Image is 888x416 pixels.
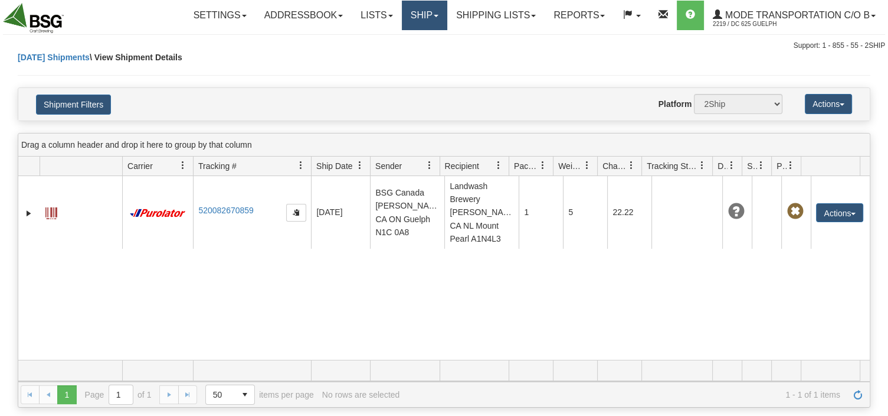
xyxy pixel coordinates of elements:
[647,160,698,172] span: Tracking Status
[57,385,76,404] span: Page 1
[444,176,519,249] td: Landwash Brewery [PERSON_NAME] CA NL Mount Pearl A1N4L3
[519,176,563,249] td: 1
[173,155,193,175] a: Carrier filter column settings
[3,3,64,33] img: logo2219.jpg
[514,160,539,172] span: Packages
[577,155,597,175] a: Weight filter column settings
[445,160,479,172] span: Recipient
[235,385,254,404] span: select
[23,207,35,219] a: Expand
[36,95,111,115] button: Shipment Filters
[607,176,651,249] td: 22.22
[127,209,188,217] img: 11 - Purolator
[322,390,400,399] div: No rows are selected
[447,1,545,30] a: Shipping lists
[205,385,314,405] span: items per page
[350,155,370,175] a: Ship Date filter column settings
[658,98,692,110] label: Platform
[198,160,237,172] span: Tracking #
[728,203,744,220] span: Unknown
[420,155,440,175] a: Sender filter column settings
[717,160,728,172] span: Delivery Status
[787,203,803,220] span: Pickup Not Assigned
[563,176,607,249] td: 5
[109,385,133,404] input: Page 1
[185,1,255,30] a: Settings
[286,204,306,222] button: Copy to clipboard
[85,385,152,405] span: Page of 1
[816,203,863,222] button: Actions
[18,53,90,62] a: [DATE] Shipments
[489,155,509,175] a: Recipient filter column settings
[713,18,801,30] span: 2219 / DC 625 Guelph
[402,1,447,30] a: Ship
[747,160,757,172] span: Shipment Issues
[90,53,182,62] span: \ View Shipment Details
[3,41,885,51] div: Support: 1 - 855 - 55 - 2SHIP
[316,160,352,172] span: Ship Date
[198,206,253,215] a: 520082670859
[558,160,583,172] span: Weight
[18,134,870,157] div: grid grouping header
[311,176,370,249] td: [DATE]
[213,389,228,401] span: 50
[805,94,852,114] button: Actions
[352,1,401,30] a: Lists
[45,202,57,221] a: Label
[781,155,801,175] a: Pickup Status filter column settings
[375,160,402,172] span: Sender
[621,155,641,175] a: Charge filter column settings
[602,160,627,172] span: Charge
[848,385,867,404] a: Refresh
[545,1,614,30] a: Reports
[722,10,870,20] span: Mode Transportation c/o B
[751,155,771,175] a: Shipment Issues filter column settings
[205,385,255,405] span: Page sizes drop down
[127,160,153,172] span: Carrier
[776,160,787,172] span: Pickup Status
[722,155,742,175] a: Delivery Status filter column settings
[370,176,444,249] td: BSG Canada [PERSON_NAME] CA ON Guelph N1C 0A8
[255,1,352,30] a: Addressbook
[533,155,553,175] a: Packages filter column settings
[704,1,884,30] a: Mode Transportation c/o B 2219 / DC 625 Guelph
[408,390,840,399] span: 1 - 1 of 1 items
[291,155,311,175] a: Tracking # filter column settings
[692,155,712,175] a: Tracking Status filter column settings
